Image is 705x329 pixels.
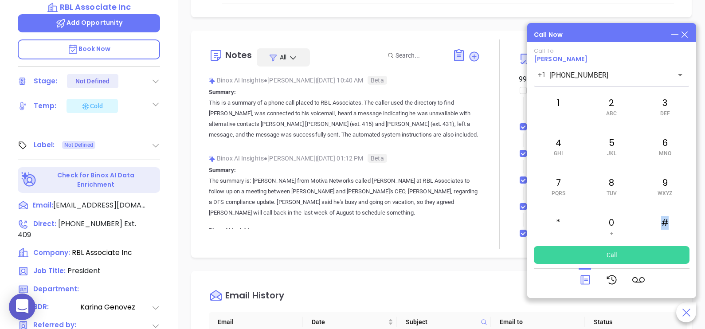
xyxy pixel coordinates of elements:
[53,200,146,211] span: [EMAIL_ADDRESS][DOMAIN_NAME]
[33,266,66,275] span: Job Title:
[209,89,236,95] b: Summary:
[641,89,689,124] div: 3
[33,248,70,257] span: Company:
[21,172,37,188] img: Ai-Enrich-DaqCidB-.svg
[406,317,477,327] span: Subject
[55,18,123,27] span: Add Opportunity
[34,138,55,152] div: Label:
[587,129,636,164] div: 5
[607,190,617,196] span: TUV
[209,74,480,87] div: Binox AI Insights [PERSON_NAME] | [DATE] 10:40 AM
[18,1,160,13] a: RBL Associate Inc
[641,208,689,244] div: #
[75,74,110,88] div: Not Defined
[209,78,215,84] img: svg%3e
[64,140,93,150] span: Not Defined
[519,74,536,85] div: 99 %
[549,70,661,80] input: Enter phone number or name
[368,154,387,163] span: Beta
[209,98,480,140] p: This is a summary of a phone call placed to RBL Associates. The caller used the directory to find...
[538,70,546,80] p: +1
[209,227,255,234] b: Binox AI Insights:
[587,168,636,204] div: 8
[587,208,636,244] div: 0
[534,89,583,124] div: 1
[534,47,554,55] span: Call To
[368,76,387,85] span: Beta
[674,69,686,81] button: Open
[209,156,215,162] img: svg%3e
[38,171,154,189] p: Check for Binox AI Data Enrichment
[34,74,58,88] div: Stage:
[534,55,587,63] a: [PERSON_NAME]
[396,51,443,60] input: Search...
[660,110,670,117] span: DEF
[33,284,79,294] span: Department:
[33,302,79,313] span: BDR:
[264,155,268,162] span: ●
[67,266,101,276] span: President
[67,44,111,53] span: Book Now
[280,53,286,62] span: All
[32,200,53,211] span: Email:
[312,317,386,327] span: Date
[225,291,284,303] div: Email History
[264,77,268,84] span: ●
[58,219,122,229] span: [PHONE_NUMBER]
[33,219,56,228] span: Direct :
[607,150,616,157] span: JKL
[610,230,613,236] span: +
[534,246,689,264] button: Call
[659,150,671,157] span: MNO
[209,176,480,218] p: The summary is: [PERSON_NAME] from Motiva Networks called [PERSON_NAME] at RBL Associates to foll...
[72,247,132,258] span: RBL Associate Inc
[534,168,583,204] div: 7
[18,219,136,240] span: Ext. 409
[209,152,480,165] div: Binox AI Insights [PERSON_NAME] | [DATE] 01:12 PM
[81,101,103,111] div: Cold
[658,190,672,196] span: WXYZ
[554,150,563,157] span: GHI
[225,51,252,59] div: Notes
[534,30,563,39] div: Call Now
[641,168,689,204] div: 9
[552,190,565,196] span: PQRS
[34,99,57,113] div: Temp:
[534,129,583,164] div: 4
[587,89,636,124] div: 2
[209,167,236,173] b: Summary:
[606,110,617,117] span: ABC
[80,302,151,313] span: Karina Genovez
[641,129,689,164] div: 6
